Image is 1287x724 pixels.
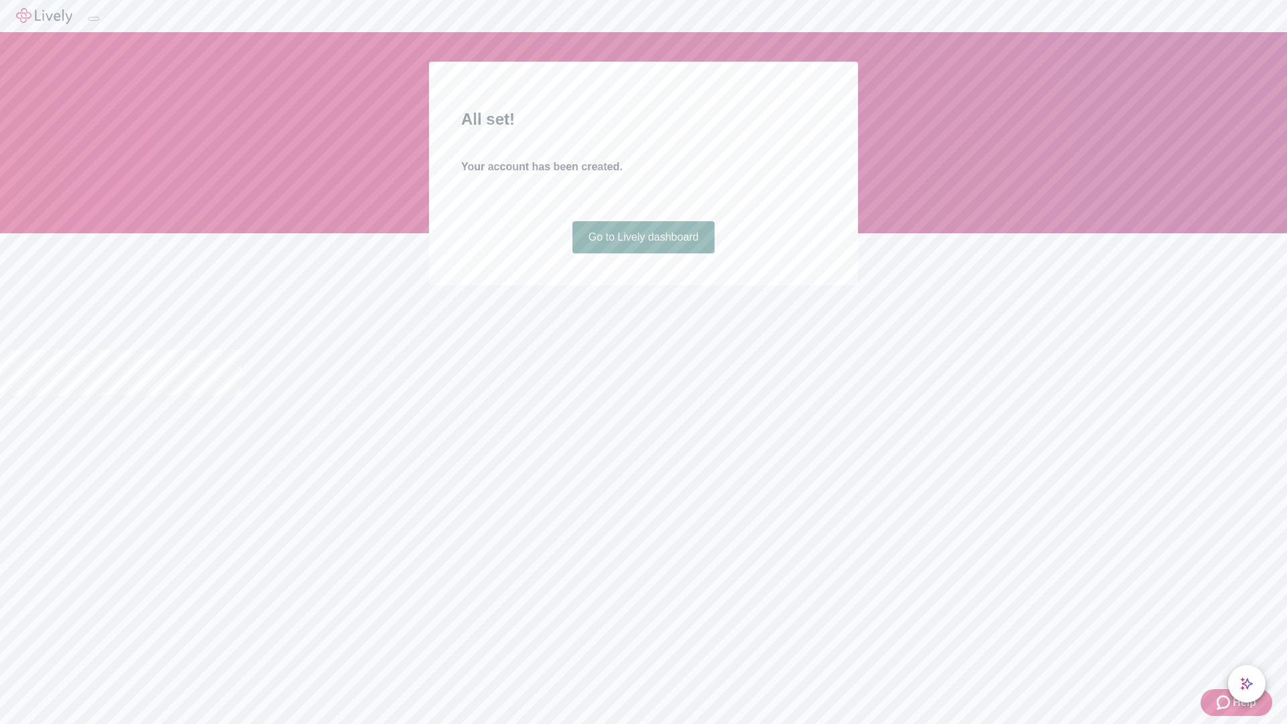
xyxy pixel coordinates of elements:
[1233,695,1256,711] span: Help
[16,8,72,24] img: Lively
[88,17,99,21] button: Log out
[1217,695,1233,711] svg: Zendesk support icon
[1228,665,1266,703] button: chat
[461,107,826,131] h2: All set!
[461,159,826,175] h4: Your account has been created.
[572,221,715,253] a: Go to Lively dashboard
[1201,689,1272,716] button: Zendesk support iconHelp
[1240,677,1253,690] svg: Lively AI Assistant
